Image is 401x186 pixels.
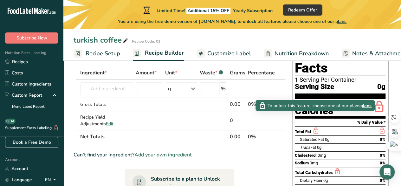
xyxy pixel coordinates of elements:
[295,83,334,91] span: Serving Size
[335,18,346,24] span: plans
[317,145,321,150] span: 0g
[325,137,329,142] span: 0g
[5,119,16,124] div: BETA
[197,46,251,61] a: Customize Label
[133,46,184,61] a: Recipe Builder
[275,49,329,58] span: Nutrition Breakdown
[268,102,360,109] span: To unlock this feature, choose one of our plans
[230,100,245,108] div: 0.00
[165,69,177,77] span: Unit
[318,153,326,158] span: 0mg
[300,178,322,183] span: Dietary Fiber
[230,69,245,77] span: Grams
[200,69,223,77] div: Waste
[288,7,317,13] span: Redeem Offer
[300,145,316,150] span: Fat
[295,170,333,175] span: Total Carbohydrates
[5,32,58,44] button: Subscribe Now
[310,161,318,165] span: 0mg
[295,161,309,165] span: Sodium
[295,129,311,134] span: Total Fat
[380,178,385,183] span: 0%
[295,46,385,75] h1: Nutrition Facts
[248,100,275,108] div: 0%
[295,119,385,126] section: % Daily Value *
[134,151,192,159] span: Add your own ingredient
[295,77,385,83] div: 1 Serving Per Container
[86,49,120,58] span: Recipe Setup
[145,49,184,57] span: Recipe Builder
[380,153,385,158] span: 0%
[360,102,372,109] span: plans
[79,130,229,143] th: Net Totals
[80,69,107,77] span: Ingredient
[80,82,133,95] input: Add Ingredient
[16,35,47,41] span: Subscribe Now
[5,174,32,185] a: Language
[207,49,251,58] span: Customize Label
[247,130,276,143] th: 0%
[132,38,160,44] div: Recipe Code: 01
[45,176,58,184] div: EN
[186,8,230,14] span: Additional 15% OFF
[380,161,385,165] span: 0%
[300,145,310,150] i: Trans
[136,69,157,77] span: Amount
[230,117,245,124] div: 0
[379,164,395,180] div: Open Intercom Messenger
[74,151,286,159] div: Can't find your ingredient?
[168,85,171,93] div: g
[5,137,58,148] a: Book a Free Demo
[233,8,273,14] span: Yearly Subscription
[80,114,133,127] div: Recipe Yield Adjustments
[323,178,328,183] span: 0g
[74,46,120,61] a: Recipe Setup
[300,137,324,142] span: Saturated Fat
[5,92,42,99] div: Custom Report
[283,4,322,16] button: Redeem Offer
[377,83,385,91] span: 0g
[248,69,275,77] span: Percentage
[118,18,346,25] span: You are using the free demo version of [DOMAIN_NAME], to unlock all features please choose one of...
[74,34,129,46] div: turkish coffee
[229,130,247,143] th: 0.00
[80,101,133,108] div: Gross Totals
[264,46,329,61] a: Nutrition Breakdown
[295,153,317,158] span: Cholesterol
[380,137,385,142] span: 0%
[142,6,273,14] div: Limited Time!
[106,121,113,127] span: Edit
[295,106,349,115] div: Calories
